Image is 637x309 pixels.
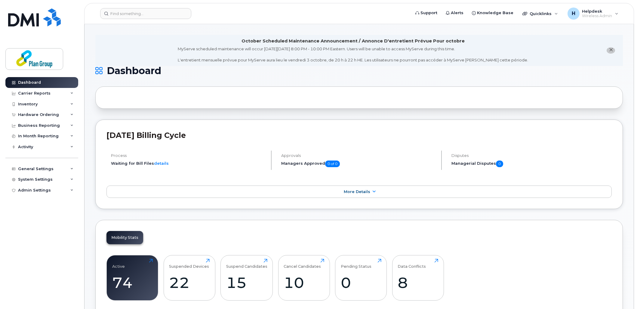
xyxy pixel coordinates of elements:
[284,259,324,297] a: Cancel Candidates10
[398,274,438,292] div: 8
[226,259,267,269] div: Suspend Candidates
[112,259,153,297] a: Active74
[325,161,340,167] span: 0 of 0
[344,189,370,194] span: More Details
[178,46,528,63] div: MyServe scheduled maintenance will occur [DATE][DATE] 8:00 PM - 10:00 PM Eastern. Users will be u...
[154,161,169,166] a: details
[607,47,615,54] button: close notification
[398,259,426,269] div: Data Conflicts
[284,259,321,269] div: Cancel Candidates
[111,161,266,166] li: Waiting for Bill Files
[451,161,612,167] h5: Managerial Disputes
[242,38,465,44] div: October Scheduled Maintenance Announcement / Annonce D'entretient Prévue Pour octobre
[169,259,210,297] a: Suspended Devices22
[169,274,210,292] div: 22
[169,259,209,269] div: Suspended Devices
[107,66,161,75] span: Dashboard
[112,274,153,292] div: 74
[112,259,125,269] div: Active
[341,259,381,297] a: Pending Status0
[341,259,371,269] div: Pending Status
[106,131,612,140] h2: [DATE] Billing Cycle
[226,259,267,297] a: Suspend Candidates15
[281,153,436,158] h4: Approvals
[226,274,267,292] div: 15
[284,274,324,292] div: 10
[111,153,266,158] h4: Process
[341,274,381,292] div: 0
[398,259,438,297] a: Data Conflicts8
[496,161,503,167] span: 0
[281,161,436,167] h5: Managers Approved
[451,153,612,158] h4: Disputes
